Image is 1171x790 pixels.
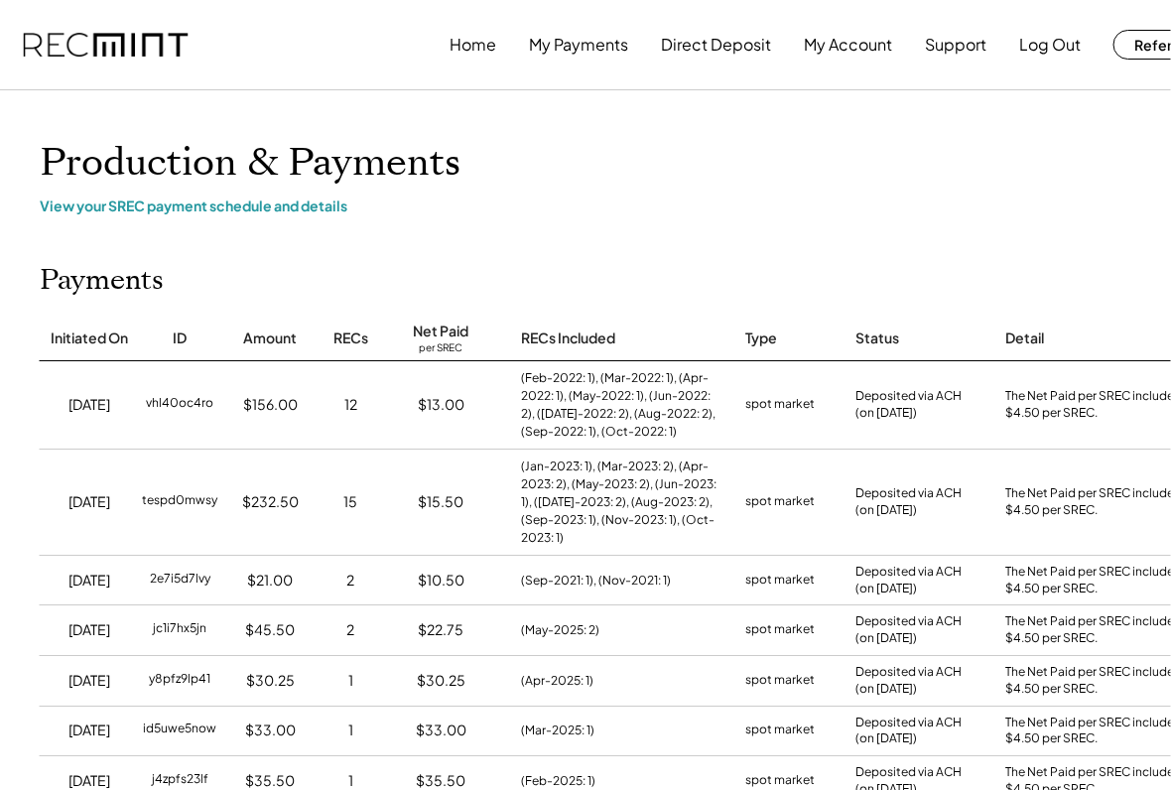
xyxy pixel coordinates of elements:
div: 1 [348,671,353,691]
div: $33.00 [245,721,296,740]
button: My Payments [529,25,628,65]
div: $156.00 [243,395,298,415]
div: Detail [1005,329,1044,348]
div: tespd0mwsy [143,492,218,512]
div: (May-2025: 2) [521,621,599,639]
div: (Mar-2025: 1) [521,722,594,739]
div: jc1i7hx5jn [154,620,207,640]
div: [DATE] [69,571,111,591]
div: $232.50 [242,492,299,512]
div: (Feb-2022: 1), (Mar-2022: 1), (Apr-2022: 1), (May-2022: 1), (Jun-2022: 2), ([DATE]-2022: 2), (Aug... [521,369,725,441]
div: RECs [333,329,368,348]
div: [DATE] [69,620,111,640]
button: Direct Deposit [661,25,771,65]
div: per SREC [420,341,463,356]
button: Support [925,25,986,65]
div: 2e7i5d7lvy [150,571,210,591]
button: Log Out [1019,25,1081,65]
div: spot market [745,671,815,691]
div: (Jan-2023: 1), (Mar-2023: 2), (Apr-2023: 2), (May-2023: 2), (Jun-2023: 1), ([DATE]-2023: 2), (Aug... [521,458,725,547]
div: id5uwe5now [144,721,217,740]
div: Net Paid [414,322,469,341]
div: Deposited via ACH (on [DATE]) [855,664,962,698]
h2: Payments [40,264,164,298]
div: [DATE] [69,671,111,691]
div: 12 [344,395,357,415]
div: spot market [745,492,815,512]
div: Amount [244,329,298,348]
div: Deposited via ACH (on [DATE]) [855,613,962,647]
div: RECs Included [521,329,615,348]
div: [DATE] [69,395,111,415]
div: 2 [347,620,355,640]
div: [DATE] [69,721,111,740]
div: 2 [347,571,355,591]
div: vhl40oc4ro [147,395,214,415]
div: 15 [344,492,358,512]
div: spot market [745,721,815,740]
div: spot market [745,620,815,640]
div: Deposited via ACH (on [DATE]) [855,715,962,748]
div: [DATE] [69,492,111,512]
div: Deposited via ACH (on [DATE]) [855,388,962,422]
div: $15.50 [419,492,464,512]
button: Home [450,25,496,65]
div: Status [855,329,899,348]
div: (Sep-2021: 1), (Nov-2021: 1) [521,572,671,590]
div: $13.00 [418,395,464,415]
div: 1 [348,721,353,740]
div: spot market [745,571,815,591]
div: ID [174,329,188,348]
img: recmint-logotype%403x.png [24,33,189,58]
div: $45.50 [246,620,296,640]
div: (Apr-2025: 1) [521,672,593,690]
div: $22.75 [419,620,464,640]
div: Deposited via ACH (on [DATE]) [855,485,962,519]
div: Deposited via ACH (on [DATE]) [855,564,962,597]
div: $30.25 [417,671,465,691]
div: $30.25 [246,671,295,691]
div: y8pfz9lp41 [150,671,211,691]
div: Initiated On [52,329,129,348]
div: (Feb-2025: 1) [521,772,595,790]
div: $21.00 [248,571,294,591]
div: Type [745,329,777,348]
div: spot market [745,395,815,415]
div: $33.00 [416,721,466,740]
div: $10.50 [418,571,464,591]
button: My Account [804,25,892,65]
